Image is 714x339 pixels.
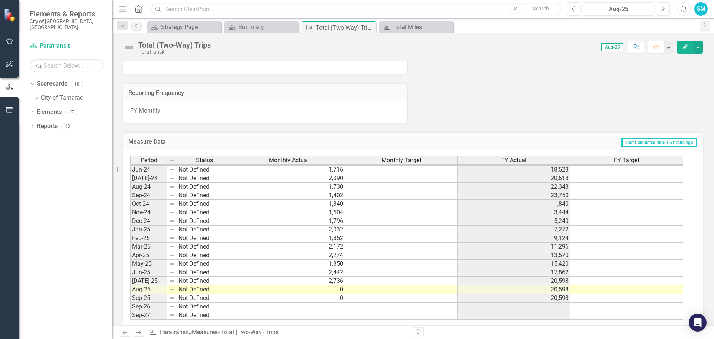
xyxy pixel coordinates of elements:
[458,183,570,191] td: 22,348
[130,285,167,294] td: Aug-25
[37,80,67,88] a: Scorecards
[30,59,104,72] input: Search Below...
[232,226,345,234] td: 2,032
[458,260,570,268] td: 15,420
[177,217,232,226] td: Not Defined
[130,208,167,217] td: Nov-24
[138,41,211,49] div: Total (Two-Way) Trips
[393,22,451,32] div: Total Miles
[130,268,167,277] td: Jun-25
[232,260,345,268] td: 1,850
[37,108,62,116] a: Elements
[169,184,175,190] img: 8DAGhfEEPCf229AAAAAElFTkSuQmCC
[160,329,189,336] a: Paratransit
[130,191,167,200] td: Sep-24
[123,41,135,53] img: Not Defined
[169,235,175,241] img: 8DAGhfEEPCf229AAAAAElFTkSuQmCC
[458,208,570,217] td: 3,444
[232,294,345,303] td: 0
[169,175,175,181] img: 8DAGhfEEPCf229AAAAAElFTkSuQmCC
[694,2,708,16] button: SM
[601,43,623,51] span: Aug-25
[130,243,167,251] td: Mar-25
[65,109,77,115] div: 17
[169,295,175,301] img: 8DAGhfEEPCf229AAAAAElFTkSuQmCC
[177,243,232,251] td: Not Defined
[130,226,167,234] td: Jan-25
[169,244,175,250] img: 8DAGhfEEPCf229AAAAAElFTkSuQmCC
[458,277,570,285] td: 20,598
[130,294,167,303] td: Sep-25
[269,157,309,164] span: Monthly Actual
[177,174,232,183] td: Not Defined
[177,311,232,320] td: Not Defined
[141,157,157,164] span: Period
[130,234,167,243] td: Feb-25
[169,287,175,292] img: 8DAGhfEEPCf229AAAAAElFTkSuQmCC
[130,251,167,260] td: Apr-25
[169,158,175,164] img: 8DAGhfEEPCf229AAAAAElFTkSuQmCC
[177,166,232,174] td: Not Defined
[621,138,697,147] span: Last Calculated about 6 hours ago
[169,261,175,267] img: 8DAGhfEEPCf229AAAAAElFTkSuQmCC
[689,314,707,332] div: Open Intercom Messenger
[130,303,167,311] td: Sep-26
[169,278,175,284] img: 8DAGhfEEPCf229AAAAAElFTkSuQmCC
[169,218,175,224] img: 8DAGhfEEPCf229AAAAAElFTkSuQmCC
[149,22,219,32] a: Strategy Page
[169,269,175,275] img: 8DAGhfEEPCf229AAAAAElFTkSuQmCC
[232,208,345,217] td: 1,604
[177,285,232,294] td: Not Defined
[177,303,232,311] td: Not Defined
[232,285,345,294] td: 0
[169,192,175,198] img: 8DAGhfEEPCf229AAAAAElFTkSuQmCC
[501,157,527,164] span: FY Actual
[458,243,570,251] td: 11,296
[458,234,570,243] td: 9,124
[522,4,559,14] button: Search
[177,294,232,303] td: Not Defined
[458,294,570,303] td: 20,598
[130,277,167,285] td: [DATE]-25
[177,268,232,277] td: Not Defined
[123,101,407,123] div: FY Monthly
[458,191,570,200] td: 23,750
[177,277,232,285] td: Not Defined
[169,201,175,207] img: 8DAGhfEEPCf229AAAAAElFTkSuQmCC
[30,42,104,50] a: Paratransit
[583,2,654,16] button: Aug-25
[177,234,232,243] td: Not Defined
[533,6,549,12] span: Search
[232,268,345,277] td: 2,442
[221,329,279,336] div: Total (Two-Way) Trips
[232,191,345,200] td: 1,402
[177,200,232,208] td: Not Defined
[130,166,167,174] td: Jun-24
[169,167,175,173] img: 8DAGhfEEPCf229AAAAAElFTkSuQmCC
[128,90,402,96] h3: Reporting Frequency
[196,157,213,164] span: Status
[151,3,561,16] input: Search ClearPoint...
[177,208,232,217] td: Not Defined
[232,217,345,226] td: 1,796
[41,94,112,102] a: City of Tamarac
[130,217,167,226] td: Dec-24
[232,174,345,183] td: 2,090
[458,285,570,294] td: 20,598
[458,217,570,226] td: 5,240
[128,138,316,145] h3: Measure Data
[169,227,175,233] img: 8DAGhfEEPCf229AAAAAElFTkSuQmCC
[458,268,570,277] td: 17,862
[458,226,570,234] td: 7,272
[381,22,451,32] a: Total Miles
[61,123,73,129] div: 13
[316,23,374,32] div: Total (Two-Way) Trips
[177,251,232,260] td: Not Defined
[614,157,639,164] span: FY Target
[232,183,345,191] td: 1,730
[382,157,421,164] span: Monthly Target
[169,312,175,318] img: 8DAGhfEEPCf229AAAAAElFTkSuQmCC
[232,277,345,285] td: 2,736
[232,200,345,208] td: 1,840
[30,18,104,31] small: City of [GEOGRAPHIC_DATA], [GEOGRAPHIC_DATA]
